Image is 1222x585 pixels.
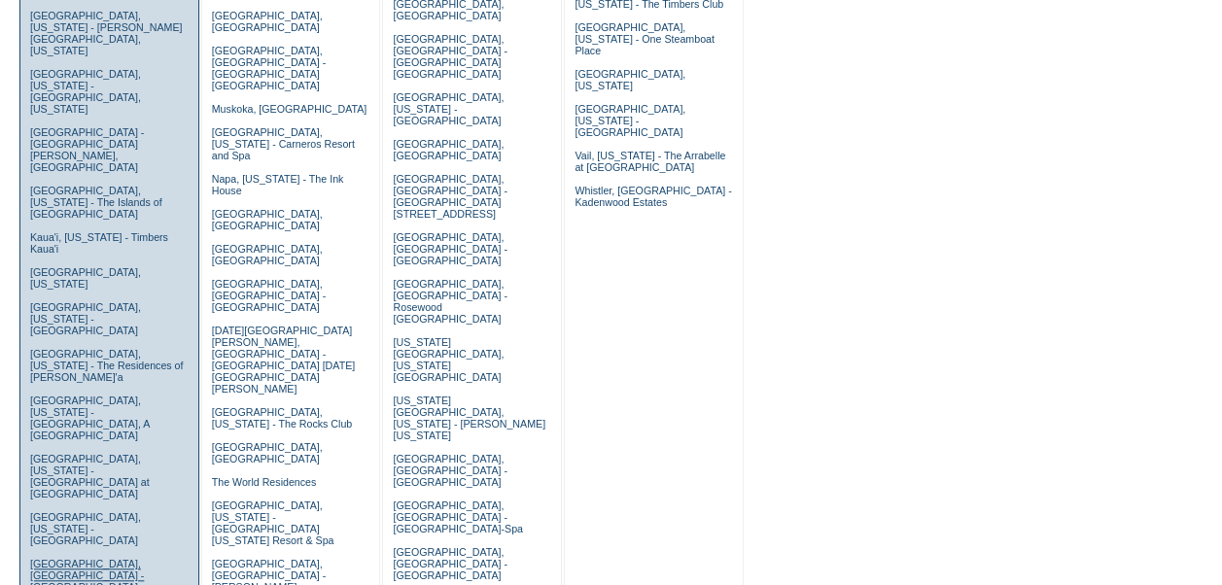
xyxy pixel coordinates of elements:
[393,546,506,581] a: [GEOGRAPHIC_DATA], [GEOGRAPHIC_DATA] - [GEOGRAPHIC_DATA]
[393,278,506,325] a: [GEOGRAPHIC_DATA], [GEOGRAPHIC_DATA] - Rosewood [GEOGRAPHIC_DATA]
[30,231,168,255] a: Kaua'i, [US_STATE] - Timbers Kaua'i
[212,126,355,161] a: [GEOGRAPHIC_DATA], [US_STATE] - Carneros Resort and Spa
[30,266,141,290] a: [GEOGRAPHIC_DATA], [US_STATE]
[212,406,353,430] a: [GEOGRAPHIC_DATA], [US_STATE] - The Rocks Club
[212,441,323,465] a: [GEOGRAPHIC_DATA], [GEOGRAPHIC_DATA]
[575,150,725,173] a: Vail, [US_STATE] - The Arrabelle at [GEOGRAPHIC_DATA]
[30,126,144,173] a: [GEOGRAPHIC_DATA] - [GEOGRAPHIC_DATA][PERSON_NAME], [GEOGRAPHIC_DATA]
[30,453,150,499] a: [GEOGRAPHIC_DATA], [US_STATE] - [GEOGRAPHIC_DATA] at [GEOGRAPHIC_DATA]
[30,185,162,220] a: [GEOGRAPHIC_DATA], [US_STATE] - The Islands of [GEOGRAPHIC_DATA]
[30,68,141,115] a: [GEOGRAPHIC_DATA], [US_STATE] - [GEOGRAPHIC_DATA], [US_STATE]
[575,103,685,138] a: [GEOGRAPHIC_DATA], [US_STATE] - [GEOGRAPHIC_DATA]
[393,453,506,488] a: [GEOGRAPHIC_DATA], [GEOGRAPHIC_DATA] - [GEOGRAPHIC_DATA]
[393,91,504,126] a: [GEOGRAPHIC_DATA], [US_STATE] - [GEOGRAPHIC_DATA]
[393,499,522,534] a: [GEOGRAPHIC_DATA], [GEOGRAPHIC_DATA] - [GEOGRAPHIC_DATA]-Spa
[30,348,184,383] a: [GEOGRAPHIC_DATA], [US_STATE] - The Residences of [PERSON_NAME]'a
[393,336,504,383] a: [US_STATE][GEOGRAPHIC_DATA], [US_STATE][GEOGRAPHIC_DATA]
[212,208,323,231] a: [GEOGRAPHIC_DATA], [GEOGRAPHIC_DATA]
[212,243,323,266] a: [GEOGRAPHIC_DATA], [GEOGRAPHIC_DATA]
[212,10,323,33] a: [GEOGRAPHIC_DATA], [GEOGRAPHIC_DATA]
[212,278,326,313] a: [GEOGRAPHIC_DATA], [GEOGRAPHIC_DATA] - [GEOGRAPHIC_DATA]
[212,173,344,196] a: Napa, [US_STATE] - The Ink House
[393,395,545,441] a: [US_STATE][GEOGRAPHIC_DATA], [US_STATE] - [PERSON_NAME] [US_STATE]
[212,45,326,91] a: [GEOGRAPHIC_DATA], [GEOGRAPHIC_DATA] - [GEOGRAPHIC_DATA] [GEOGRAPHIC_DATA]
[212,499,334,546] a: [GEOGRAPHIC_DATA], [US_STATE] - [GEOGRAPHIC_DATA] [US_STATE] Resort & Spa
[393,138,504,161] a: [GEOGRAPHIC_DATA], [GEOGRAPHIC_DATA]
[30,10,183,56] a: [GEOGRAPHIC_DATA], [US_STATE] - [PERSON_NAME][GEOGRAPHIC_DATA], [US_STATE]
[393,231,506,266] a: [GEOGRAPHIC_DATA], [GEOGRAPHIC_DATA] - [GEOGRAPHIC_DATA]
[212,325,355,395] a: [DATE][GEOGRAPHIC_DATA][PERSON_NAME], [GEOGRAPHIC_DATA] - [GEOGRAPHIC_DATA] [DATE][GEOGRAPHIC_DAT...
[212,476,317,488] a: The World Residences
[575,185,731,208] a: Whistler, [GEOGRAPHIC_DATA] - Kadenwood Estates
[393,173,506,220] a: [GEOGRAPHIC_DATA], [GEOGRAPHIC_DATA] - [GEOGRAPHIC_DATA][STREET_ADDRESS]
[30,301,141,336] a: [GEOGRAPHIC_DATA], [US_STATE] - [GEOGRAPHIC_DATA]
[30,395,150,441] a: [GEOGRAPHIC_DATA], [US_STATE] - [GEOGRAPHIC_DATA], A [GEOGRAPHIC_DATA]
[393,33,506,80] a: [GEOGRAPHIC_DATA], [GEOGRAPHIC_DATA] - [GEOGRAPHIC_DATA] [GEOGRAPHIC_DATA]
[575,68,685,91] a: [GEOGRAPHIC_DATA], [US_STATE]
[30,511,141,546] a: [GEOGRAPHIC_DATA], [US_STATE] - [GEOGRAPHIC_DATA]
[212,103,367,115] a: Muskoka, [GEOGRAPHIC_DATA]
[575,21,715,56] a: [GEOGRAPHIC_DATA], [US_STATE] - One Steamboat Place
